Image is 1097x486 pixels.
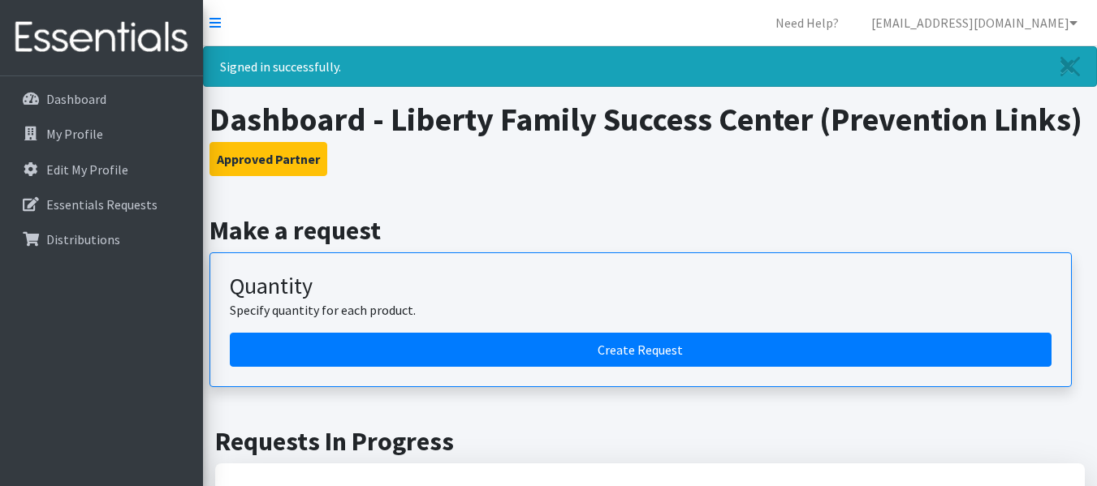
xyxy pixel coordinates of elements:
[858,6,1091,39] a: [EMAIL_ADDRESS][DOMAIN_NAME]
[209,100,1091,139] h1: Dashboard - Liberty Family Success Center (Prevention Links)
[6,118,197,150] a: My Profile
[6,223,197,256] a: Distributions
[46,196,158,213] p: Essentials Requests
[230,300,1052,320] p: Specify quantity for each product.
[6,11,197,65] img: HumanEssentials
[46,91,106,107] p: Dashboard
[6,83,197,115] a: Dashboard
[46,161,128,178] p: Edit My Profile
[46,126,103,142] p: My Profile
[230,333,1052,367] a: Create a request by quantity
[209,215,1091,246] h2: Make a request
[215,426,1085,457] h2: Requests In Progress
[203,46,1097,87] div: Signed in successfully.
[6,153,197,186] a: Edit My Profile
[46,231,120,247] p: Distributions
[230,273,1052,300] h3: Quantity
[762,6,852,39] a: Need Help?
[209,142,327,176] button: Approved Partner
[6,188,197,221] a: Essentials Requests
[1044,47,1096,86] a: Close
